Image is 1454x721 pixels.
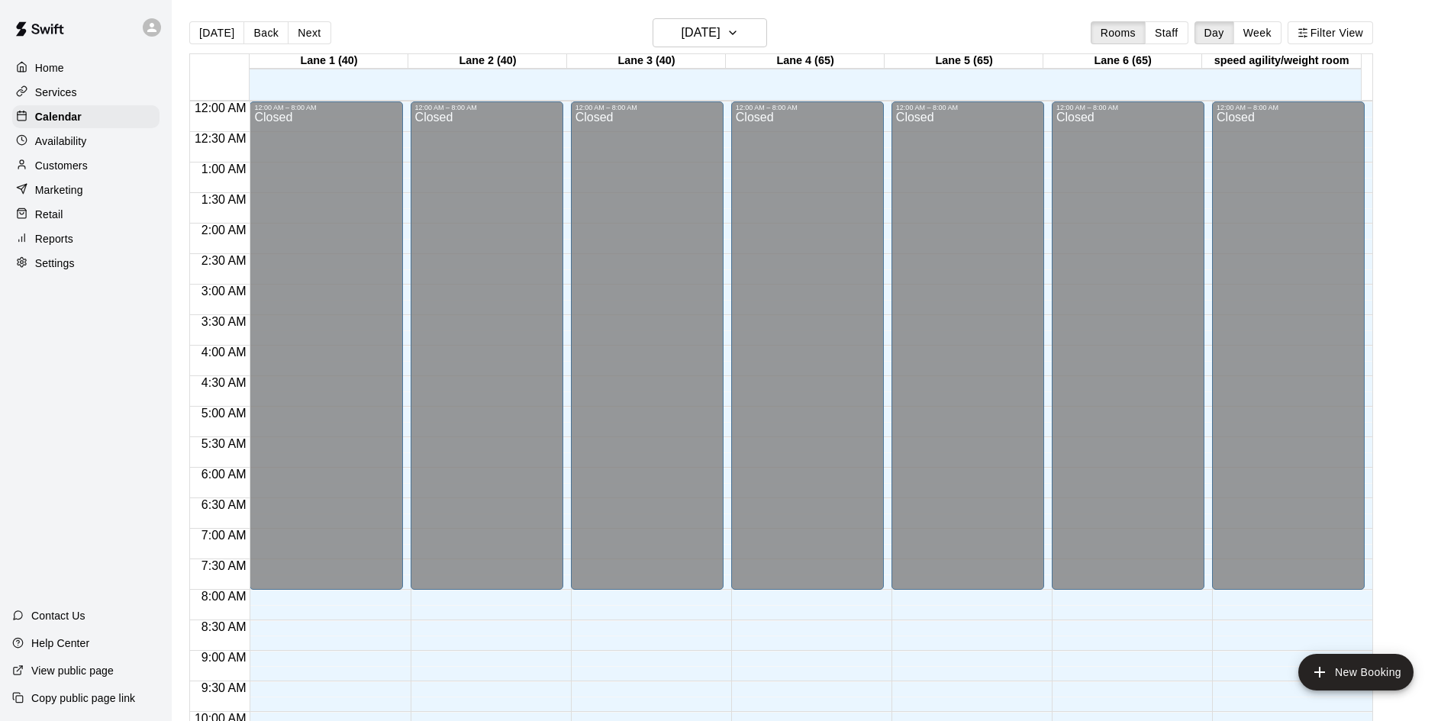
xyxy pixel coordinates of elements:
button: Week [1233,21,1282,44]
p: Calendar [35,109,82,124]
div: Lane 4 (65) [726,54,885,69]
div: 12:00 AM – 8:00 AM: Closed [891,101,1044,590]
span: 1:30 AM [198,193,250,206]
div: Closed [1056,111,1200,595]
span: 8:00 AM [198,590,250,603]
div: 12:00 AM – 8:00 AM [575,104,719,111]
div: Closed [254,111,398,595]
p: Customers [35,158,88,173]
p: Reports [35,231,73,246]
p: View public page [31,663,114,678]
p: Contact Us [31,608,85,623]
div: 12:00 AM – 8:00 AM [1056,104,1200,111]
div: 12:00 AM – 8:00 AM: Closed [571,101,724,590]
div: Lane 3 (40) [567,54,726,69]
div: 12:00 AM – 8:00 AM [896,104,1040,111]
div: Closed [896,111,1040,595]
span: 5:30 AM [198,437,250,450]
button: Filter View [1288,21,1373,44]
a: Reports [12,227,160,250]
p: Availability [35,134,87,149]
a: Home [12,56,160,79]
a: Services [12,81,160,104]
button: Day [1194,21,1234,44]
div: speed agility/weight room [1202,54,1361,69]
button: Rooms [1091,21,1146,44]
span: 2:00 AM [198,224,250,237]
button: [DATE] [189,21,244,44]
span: 7:00 AM [198,529,250,542]
span: 6:30 AM [198,498,250,511]
h6: [DATE] [682,22,721,43]
a: Availability [12,130,160,153]
div: 12:00 AM – 8:00 AM: Closed [1052,101,1204,590]
button: [DATE] [653,18,767,47]
div: Lane 2 (40) [408,54,567,69]
span: 7:30 AM [198,559,250,572]
p: Settings [35,256,75,271]
span: 4:30 AM [198,376,250,389]
div: Closed [575,111,719,595]
a: Marketing [12,179,160,201]
div: Closed [415,111,559,595]
span: 9:30 AM [198,681,250,694]
div: 12:00 AM – 8:00 AM [736,104,879,111]
a: Calendar [12,105,160,128]
button: Next [288,21,330,44]
div: 12:00 AM – 8:00 AM [254,104,398,111]
span: 9:00 AM [198,651,250,664]
button: Staff [1145,21,1188,44]
div: 12:00 AM – 8:00 AM [1217,104,1360,111]
span: 12:00 AM [191,101,250,114]
button: Back [243,21,289,44]
a: Settings [12,252,160,275]
p: Retail [35,207,63,222]
div: Lane 6 (65) [1043,54,1202,69]
p: Help Center [31,636,89,651]
span: 1:00 AM [198,163,250,175]
div: 12:00 AM – 8:00 AM: Closed [731,101,884,590]
span: 4:00 AM [198,346,250,359]
span: 8:30 AM [198,620,250,633]
span: 12:30 AM [191,132,250,145]
span: 6:00 AM [198,468,250,481]
div: Lane 1 (40) [250,54,408,69]
span: 5:00 AM [198,407,250,420]
span: 3:00 AM [198,285,250,298]
span: 3:30 AM [198,315,250,328]
a: Retail [12,203,160,226]
div: Lane 5 (65) [885,54,1043,69]
p: Marketing [35,182,83,198]
div: 12:00 AM – 8:00 AM: Closed [250,101,402,590]
a: Customers [12,154,160,177]
p: Services [35,85,77,100]
div: 12:00 AM – 8:00 AM: Closed [1212,101,1365,590]
div: Closed [736,111,879,595]
p: Copy public page link [31,690,135,706]
div: 12:00 AM – 8:00 AM [415,104,559,111]
button: add [1298,654,1414,690]
p: Home [35,60,64,76]
div: 12:00 AM – 8:00 AM: Closed [411,101,563,590]
div: Closed [1217,111,1360,595]
span: 2:30 AM [198,254,250,267]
